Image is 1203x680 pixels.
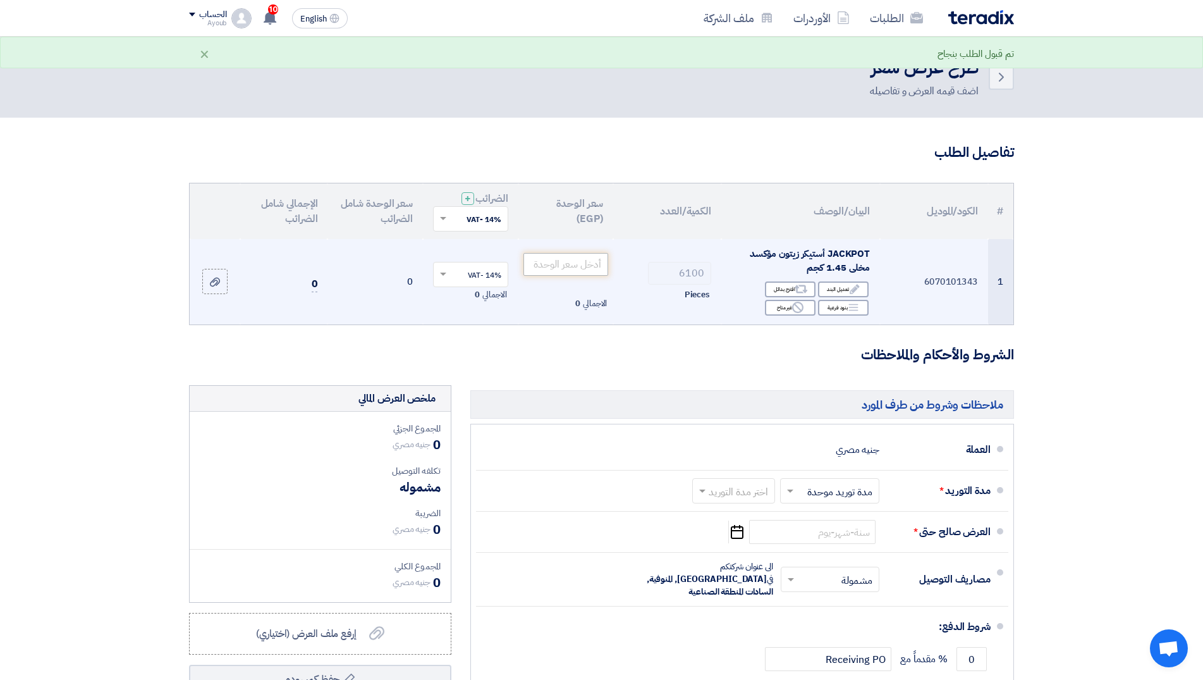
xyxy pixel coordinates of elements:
[648,262,711,285] input: RFQ_STEP1.ITEMS.2.AMOUNT_TITLE
[358,391,436,406] div: ملخص العرض المالي
[327,183,423,239] th: سعر الوحدة شامل الضرائب
[199,46,210,61] div: ×
[465,191,471,206] span: +
[634,560,773,598] div: الى عنوان شركتكم في
[765,281,815,297] div: اقترح بدائل
[721,183,880,239] th: البيان/الوصف
[889,564,991,595] div: مصاريف التوصيل
[423,183,518,239] th: الضرائب
[870,56,979,80] h2: طرح عرض سعر
[268,4,278,15] span: 10
[200,560,441,573] div: المجموع الكلي
[482,288,506,301] span: الاجمالي
[956,647,987,671] input: payment-term-1
[818,300,869,316] div: بنود فرعية
[256,626,357,641] span: إرفع ملف العرض (اختياري)
[312,276,318,292] span: 0
[200,464,441,478] div: تكلفه التوصيل
[300,15,327,23] span: English
[393,522,431,536] span: جنيه مصري
[647,572,773,598] span: [GEOGRAPHIC_DATA], المنوفية, السادات المنطقة الصناعية
[948,10,1014,25] img: Teradix logo
[575,297,580,310] span: 0
[1150,629,1188,667] div: Open chat
[613,183,721,239] th: الكمية/العدد
[750,247,870,275] span: JACKPOT أستيكر زيتون مؤكسد مخلى 1.45 كجم
[496,612,991,642] div: شروط الدفع:
[189,143,1014,163] h3: تفاصيل الطلب
[327,239,423,325] td: 0
[693,3,783,33] a: ملف الشركة
[400,478,441,497] span: مشموله
[189,345,1014,365] h3: الشروط والأحكام والملاحظات
[393,576,431,589] span: جنيه مصري
[900,653,948,665] span: % مقدماً مع
[475,288,480,301] span: 0
[818,281,869,297] div: تعديل البند
[470,390,1014,419] h5: ملاحظات وشروط من طرف المورد
[231,8,252,28] img: profile_test.png
[783,3,860,33] a: الأوردرات
[200,422,441,435] div: المجموع الجزئي
[860,3,933,33] a: الطلبات
[292,8,348,28] button: English
[685,288,710,301] span: Pieces
[433,262,508,287] ng-select: VAT
[988,239,1013,325] td: 1
[937,47,1014,61] div: تم قبول الطلب بنجاح
[870,83,979,99] div: اضف قيمه العرض و تفاصيله
[880,239,988,325] td: 6070101343
[988,183,1013,239] th: #
[889,476,991,506] div: مدة التوريد
[433,435,441,454] span: 0
[240,183,327,239] th: الإجمالي شامل الضرائب
[880,183,988,239] th: الكود/الموديل
[200,507,441,520] div: الضريبة
[889,435,991,465] div: العملة
[199,9,226,20] div: الحساب
[765,647,891,671] input: payment-term-2
[393,438,431,451] span: جنيه مصري
[889,517,991,547] div: العرض صالح حتى
[523,253,609,276] input: أدخل سعر الوحدة
[583,297,607,310] span: الاجمالي
[836,438,879,462] div: جنيه مصري
[433,573,441,592] span: 0
[189,20,226,27] div: Ayoub
[765,300,815,316] div: غير متاح
[749,520,876,544] input: سنة-شهر-يوم
[433,520,441,539] span: 0
[518,183,614,239] th: سعر الوحدة (EGP)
